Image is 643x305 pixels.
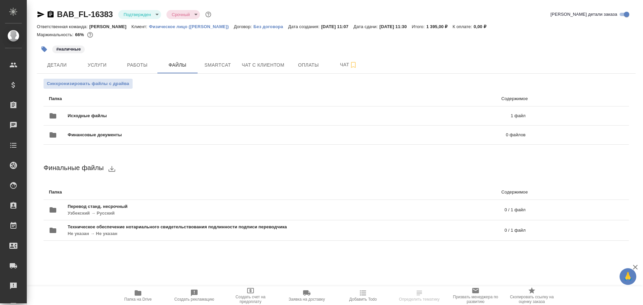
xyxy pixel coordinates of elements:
[37,24,89,29] p: Ответственная команда:
[166,10,200,19] div: Подтвержден
[254,23,288,29] a: Без договора
[44,164,104,171] span: Финальные файлы
[354,24,379,29] p: Дата сдачи:
[37,10,45,18] button: Скопировать ссылку для ЯМессенджера
[68,132,314,138] span: Финансовые документы
[68,112,309,119] span: Исходные файлы
[292,61,325,69] span: Оплаты
[45,127,61,143] button: folder
[622,270,634,284] span: 🙏
[170,12,192,17] button: Срочный
[426,24,453,29] p: 1 395,00 ₽
[37,42,52,57] button: Добавить тэг
[453,24,474,29] p: К оплате:
[161,61,194,69] span: Файлы
[68,224,396,230] span: Техническое обеспечение нотариального свидетельствования подлинности подписи переводчика
[379,24,412,29] p: [DATE] 11:30
[349,61,357,69] svg: Подписаться
[44,79,133,89] button: Синхронизировать файлы с драйва
[49,189,282,196] p: Папка
[52,46,85,52] span: наличные
[321,24,354,29] p: [DATE] 11:07
[242,61,284,69] span: Чат с клиентом
[282,95,528,102] p: Содержимое
[282,189,528,196] p: Содержимое
[396,227,526,234] p: 0 / 1 файл
[41,61,73,69] span: Детали
[333,61,365,69] span: Чат
[202,61,234,69] span: Smartcat
[49,95,282,102] p: Папка
[149,24,234,29] p: Физическое лицо ([PERSON_NAME])
[254,24,288,29] p: Без договора
[75,32,85,37] p: 66%
[47,80,129,87] span: Синхронизировать файлы с драйва
[47,10,55,18] button: Скопировать ссылку
[68,210,316,217] p: Узбекский → Русский
[122,12,153,17] button: Подтвержден
[620,268,636,285] button: 🙏
[86,30,94,39] button: 400.00 RUB;
[309,112,525,119] p: 1 файл
[45,222,61,238] button: folder
[56,46,81,53] p: #наличные
[118,10,161,19] div: Подтвержден
[132,24,149,29] p: Клиент:
[104,161,120,177] button: download
[81,61,113,69] span: Услуги
[474,24,491,29] p: 0,00 ₽
[234,24,254,29] p: Договор:
[37,32,75,37] p: Маржинальность:
[45,108,61,124] button: folder
[551,11,617,18] span: [PERSON_NAME] детали заказа
[121,61,153,69] span: Работы
[149,23,234,29] a: Физическое лицо ([PERSON_NAME])
[288,24,321,29] p: Дата создания:
[204,10,213,19] button: Доп статусы указывают на важность/срочность заказа
[45,202,61,218] button: folder
[314,132,525,138] p: 0 файлов
[57,10,113,19] a: BAB_FL-16383
[89,24,132,29] p: [PERSON_NAME]
[68,203,316,210] span: Перевод станд. несрочный
[316,207,526,213] p: 0 / 1 файл
[412,24,426,29] p: Итого:
[68,230,396,237] p: Не указан → Не указан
